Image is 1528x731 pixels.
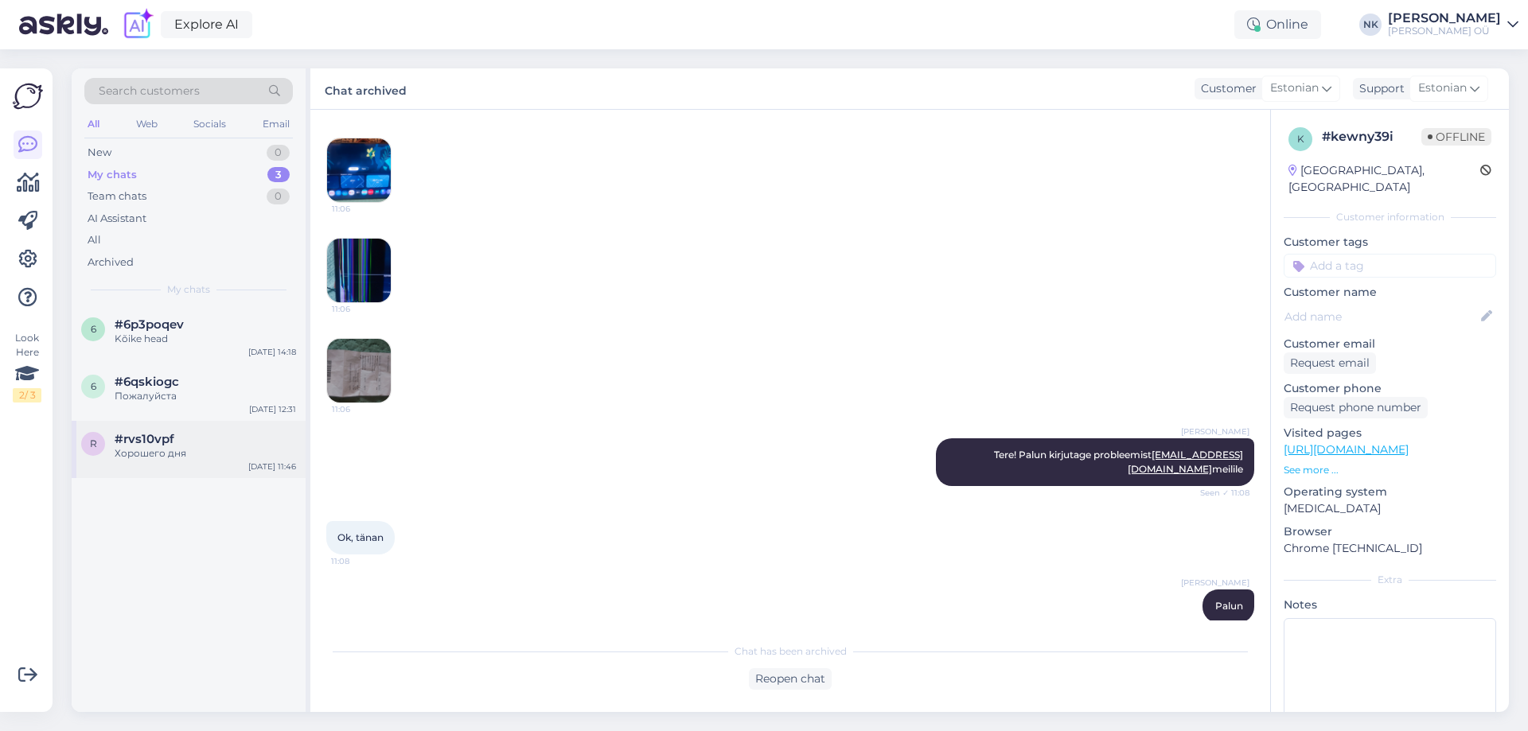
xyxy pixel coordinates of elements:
div: Хорошего дня [115,446,296,461]
span: Search customers [99,83,200,99]
a: [URL][DOMAIN_NAME] [1284,442,1409,457]
a: Explore AI [161,11,252,38]
p: Notes [1284,597,1496,613]
span: 11:08 [331,555,391,567]
img: Askly Logo [13,81,43,111]
p: Customer email [1284,336,1496,352]
span: #rvs10vpf [115,432,174,446]
span: 11:06 [332,203,392,215]
img: Attachment [327,239,391,302]
div: [GEOGRAPHIC_DATA], [GEOGRAPHIC_DATA] [1288,162,1480,196]
label: Chat archived [325,78,407,99]
div: Kõike head [115,332,296,346]
span: [PERSON_NAME] [1181,577,1249,589]
div: Web [133,114,161,134]
div: Request email [1284,352,1376,374]
span: Chat has been archived [735,644,847,659]
p: [MEDICAL_DATA] [1284,500,1496,517]
p: See more ... [1284,463,1496,477]
p: Operating system [1284,484,1496,500]
input: Add a tag [1284,254,1496,278]
span: 11:06 [332,403,392,415]
span: Estonian [1270,80,1319,97]
div: Email [259,114,293,134]
span: r [90,437,97,449]
span: Tere! Palun kirjutage probleemist meilile [994,449,1243,475]
div: Support [1353,80,1405,97]
div: [DATE] 12:31 [249,403,296,415]
p: Customer tags [1284,234,1496,251]
span: #6p3poqev [115,317,184,332]
span: k [1297,133,1304,145]
span: 11:06 [332,303,392,315]
span: Ok, tänan [337,531,384,543]
span: Estonian [1418,80,1467,97]
div: Customer information [1284,210,1496,224]
input: Add name [1284,308,1478,325]
span: Palun [1215,600,1243,612]
div: Socials [190,114,229,134]
div: Team chats [88,189,146,204]
div: # kewny39i [1322,127,1421,146]
p: Customer name [1284,284,1496,301]
div: [PERSON_NAME] OÜ [1388,25,1501,37]
div: NK [1359,14,1382,36]
div: 3 [267,167,290,183]
div: Look Here [13,331,41,402]
span: [PERSON_NAME] [1181,426,1249,437]
img: explore-ai [121,8,154,41]
div: AI Assistant [88,211,146,227]
div: Extra [1284,573,1496,587]
div: Online [1234,10,1321,39]
span: My chats [167,282,210,297]
span: #6qskiogc [115,375,179,389]
span: 6 [91,323,96,335]
div: Request phone number [1284,397,1428,418]
p: Browser [1284,523,1496,540]
span: Seen ✓ 11:08 [1190,487,1249,499]
div: 2 / 3 [13,388,41,402]
div: My chats [88,167,137,183]
p: Visited pages [1284,425,1496,441]
div: [DATE] 14:18 [248,346,296,358]
span: Offline [1421,128,1491,146]
a: [EMAIL_ADDRESS][DOMAIN_NAME] [1128,449,1243,475]
span: 6 [91,380,96,392]
div: Customer [1195,80,1257,97]
p: Chrome [TECHNICAL_ID] [1284,540,1496,557]
img: Attachment [327,339,391,402]
div: Пожалуйста [115,389,296,403]
div: 0 [267,189,290,204]
div: [DATE] 11:46 [248,461,296,472]
div: [PERSON_NAME] [1388,12,1501,25]
p: Customer phone [1284,380,1496,397]
div: 0 [267,145,290,161]
div: Archived [88,255,134,270]
div: New [88,145,111,161]
div: All [84,114,103,134]
img: Attachment [327,138,391,202]
div: All [88,232,101,248]
a: [PERSON_NAME][PERSON_NAME] OÜ [1388,12,1518,37]
div: Reopen chat [749,668,832,690]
